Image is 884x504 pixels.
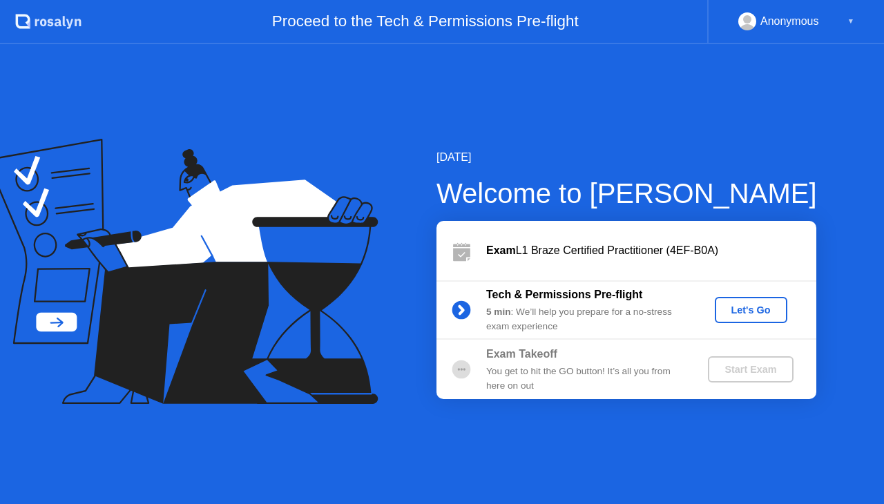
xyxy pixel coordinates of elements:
[486,305,685,333] div: : We’ll help you prepare for a no-stress exam experience
[486,289,642,300] b: Tech & Permissions Pre-flight
[436,173,817,214] div: Welcome to [PERSON_NAME]
[847,12,854,30] div: ▼
[486,307,511,317] b: 5 min
[708,356,793,382] button: Start Exam
[486,244,516,256] b: Exam
[715,297,787,323] button: Let's Go
[436,149,817,166] div: [DATE]
[760,12,819,30] div: Anonymous
[486,242,816,259] div: L1 Braze Certified Practitioner (4EF-B0A)
[486,348,557,360] b: Exam Takeoff
[720,304,782,316] div: Let's Go
[713,364,787,375] div: Start Exam
[486,365,685,393] div: You get to hit the GO button! It’s all you from here on out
